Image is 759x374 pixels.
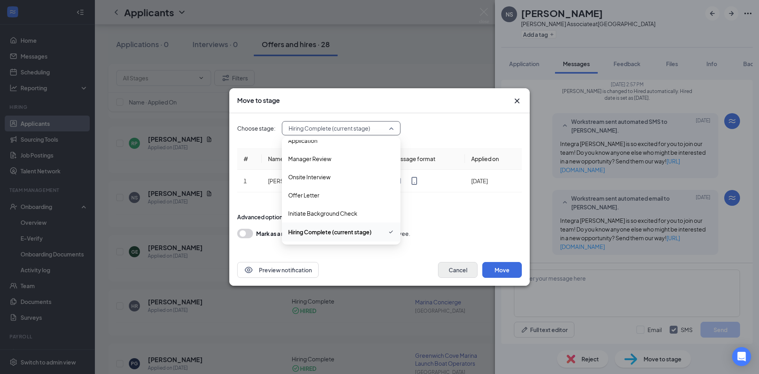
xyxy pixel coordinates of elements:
[512,96,522,106] button: Close
[237,124,276,133] span: Choose stage:
[465,148,522,170] th: Applied on
[732,347,751,366] div: Open Intercom Messenger
[237,148,262,170] th: #
[388,227,394,237] svg: Checkmark
[237,96,280,105] h3: Move to stage
[410,176,419,186] svg: MobileSms
[438,262,478,278] button: Cancel
[288,154,331,163] span: Manager Review
[237,262,319,278] button: EyePreview notification
[288,191,319,199] span: Offer Letter
[288,173,330,181] span: Onsite Interview
[237,213,522,221] div: Advanced options
[262,170,343,192] td: [PERSON_NAME]
[482,262,522,278] button: Move
[256,229,410,238] div: since this applicant is a previous employee.
[262,148,343,170] th: Name
[465,170,522,192] td: [DATE]
[244,265,253,275] svg: Eye
[288,136,317,145] span: Application
[512,96,522,106] svg: Cross
[244,177,247,184] span: 1
[288,228,372,236] span: Hiring Complete (current stage)
[386,148,465,170] th: Message format
[289,122,370,134] span: Hiring Complete (current stage)
[288,209,357,218] span: Initiate Background Check
[256,230,300,237] b: Mark as a re-hire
